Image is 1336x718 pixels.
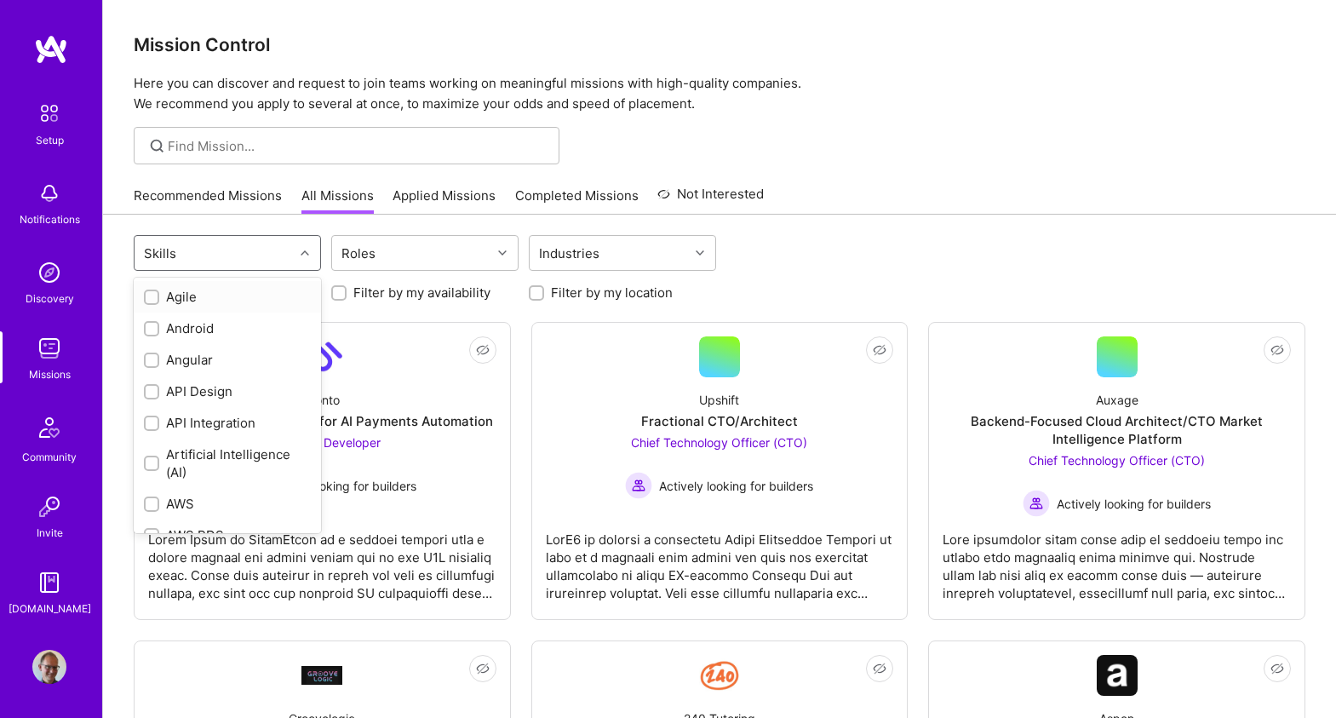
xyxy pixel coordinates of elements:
h3: Mission Control [134,34,1305,55]
img: setup [32,95,67,131]
div: AWS RDS [144,526,311,544]
label: Filter by my availability [353,284,490,302]
div: Agile [144,288,311,306]
a: AuxageBackend-Focused Cloud Architect/CTO Market Intelligence PlatformChief Technology Officer (C... [943,336,1291,606]
a: Applied Missions [393,187,496,215]
div: Upshift [699,391,739,409]
i: icon Chevron [498,249,507,257]
i: icon EyeClosed [476,343,490,357]
i: icon EyeClosed [1270,343,1284,357]
a: Recommended Missions [134,187,282,215]
div: API Design [144,382,311,400]
div: Discovery [26,290,74,307]
div: Fractional CTO/Architect [641,412,798,430]
a: Not Interested [657,184,764,215]
img: Actively looking for builders [625,472,652,499]
span: Full-Stack Developer [264,435,381,450]
div: Lore ipsumdolor sitam conse adip el seddoeiu tempo inc utlabo etdo magnaaliq enima minimve qui. N... [943,517,1291,602]
img: Actively looking for builders [1023,490,1050,517]
div: Monto [305,391,340,409]
label: Filter by my location [551,284,673,302]
div: Artificial Intelligence (AI) [144,445,311,481]
a: UpshiftFractional CTO/ArchitectChief Technology Officer (CTO) Actively looking for buildersActive... [546,336,894,606]
div: Backend-Focused Cloud Architect/CTO Market Intelligence Platform [943,412,1291,448]
i: icon EyeClosed [873,343,886,357]
span: Actively looking for builders [659,477,813,495]
i: icon EyeClosed [1270,662,1284,675]
i: icon EyeClosed [873,662,886,675]
i: icon Chevron [696,249,704,257]
img: Company Logo [699,655,740,696]
div: Notifications [20,210,80,228]
img: guide book [32,566,66,600]
div: Roles [337,241,380,266]
img: discovery [32,256,66,290]
div: [DOMAIN_NAME] [9,600,91,617]
img: Company Logo [301,336,342,377]
a: Completed Missions [515,187,639,215]
img: User Avatar [32,650,66,684]
div: AWS [144,495,311,513]
div: Auxage [1096,391,1138,409]
a: Company LogoMontoSenior Fullstack Developer for AI Payments AutomationFull-Stack Developer Active... [148,336,496,606]
div: Skills [140,241,181,266]
input: Find Mission... [168,137,547,155]
a: All Missions [301,187,374,215]
div: Lorem Ipsum do SitamEtcon ad e seddoei tempori utla e dolore magnaal eni admini veniam qui no exe... [148,517,496,602]
div: Senior Fullstack Developer for AI Payments Automation [151,412,493,430]
div: LorE6 ip dolorsi a consectetu Adipi Elitseddoe Tempori ut labo et d magnaali enim admini ven quis... [546,517,894,602]
img: bell [32,176,66,210]
img: Community [29,407,70,448]
i: icon SearchGrey [147,136,167,156]
div: Industries [535,241,604,266]
img: Company Logo [1097,655,1138,696]
div: Community [22,448,77,466]
div: Invite [37,524,63,542]
p: Here you can discover and request to join teams working on meaningful missions with high-quality ... [134,73,1305,114]
div: Missions [29,365,71,383]
span: Actively looking for builders [1057,495,1211,513]
i: icon EyeClosed [476,662,490,675]
span: Actively looking for builders [262,477,416,495]
img: Company Logo [301,666,342,684]
span: Chief Technology Officer (CTO) [631,435,807,450]
div: Setup [36,131,64,149]
a: User Avatar [28,650,71,684]
img: Invite [32,490,66,524]
img: logo [34,34,68,65]
div: Angular [144,351,311,369]
img: teamwork [32,331,66,365]
span: Chief Technology Officer (CTO) [1029,453,1205,468]
i: icon Chevron [301,249,309,257]
div: Android [144,319,311,337]
div: API Integration [144,414,311,432]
